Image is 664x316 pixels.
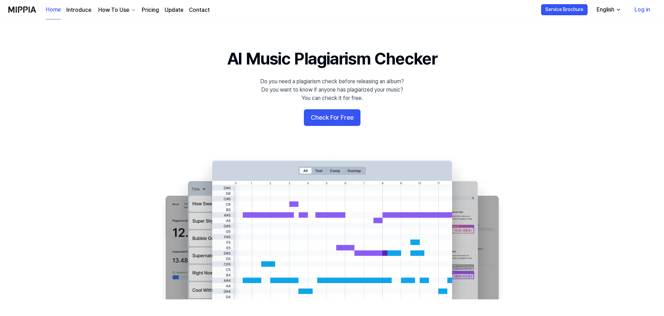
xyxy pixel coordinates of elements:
[151,154,513,299] img: main Image
[97,6,131,14] div: How To Use
[142,6,159,14] a: Pricing
[165,6,183,14] a: Update
[260,77,404,102] div: Do you need a plagiarism check before releasing an album? Do you want to know if anyone has plagi...
[97,6,136,14] button: How To Use
[304,109,360,126] button: Check For Free
[227,47,437,70] h1: AI Music Plagiarism Checker
[591,3,625,17] button: English
[541,4,588,15] button: Service Brochure
[595,6,616,14] div: English
[46,0,61,19] a: Home
[66,6,91,14] a: Introduce
[189,6,210,14] a: Contact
